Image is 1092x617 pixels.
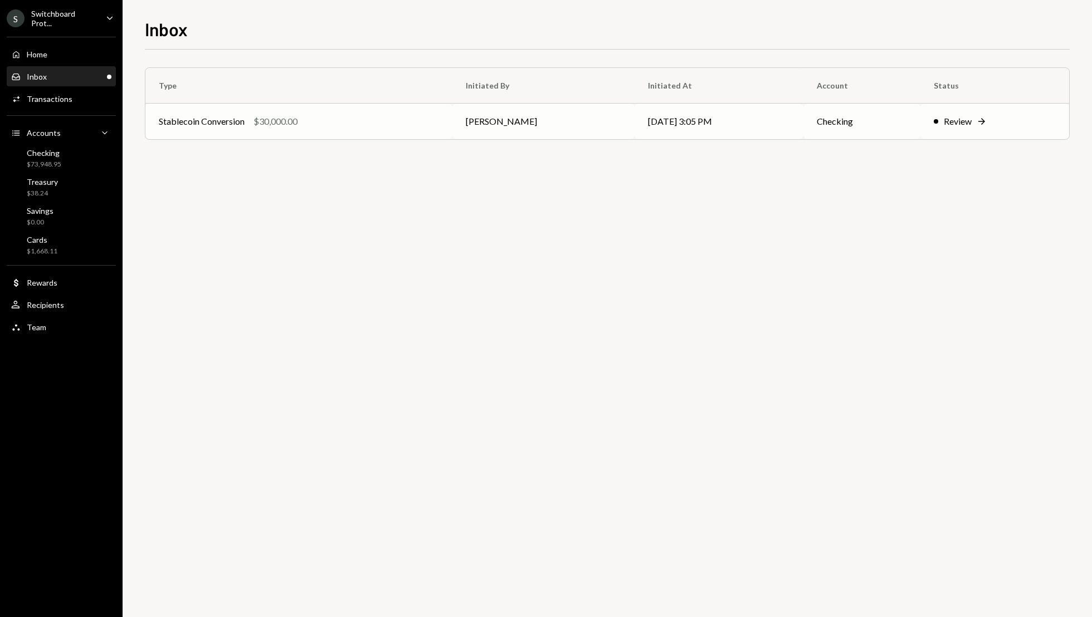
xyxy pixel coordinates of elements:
div: Home [27,50,47,59]
div: $30,000.00 [253,115,298,128]
a: Savings$0.00 [7,203,116,229]
div: Switchboard Prot... [31,9,97,28]
div: Checking [27,148,61,158]
th: Status [920,68,1069,104]
a: Accounts [7,123,116,143]
th: Type [145,68,452,104]
a: Checking$73,948.95 [7,145,116,172]
a: Transactions [7,89,116,109]
th: Initiated By [452,68,635,104]
div: Team [27,322,46,332]
div: Stablecoin Conversion [159,115,245,128]
div: $0.00 [27,218,53,227]
a: Inbox [7,66,116,86]
a: Team [7,317,116,337]
th: Account [803,68,920,104]
h1: Inbox [145,18,188,40]
div: $73,948.95 [27,160,61,169]
div: Savings [27,206,53,216]
div: Inbox [27,72,47,81]
a: Treasury$38.24 [7,174,116,200]
a: Cards$1,668.11 [7,232,116,258]
td: [PERSON_NAME] [452,104,635,139]
div: $38.24 [27,189,58,198]
div: S [7,9,25,27]
a: Recipients [7,295,116,315]
td: Checking [803,104,920,139]
div: Cards [27,235,57,244]
div: Rewards [27,278,57,287]
div: Transactions [27,94,72,104]
div: Accounts [27,128,61,138]
th: Initiated At [635,68,803,104]
div: Review [944,115,972,128]
div: Treasury [27,177,58,187]
a: Home [7,44,116,64]
div: $1,668.11 [27,247,57,256]
div: Recipients [27,300,64,310]
td: [DATE] 3:05 PM [635,104,803,139]
a: Rewards [7,272,116,292]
